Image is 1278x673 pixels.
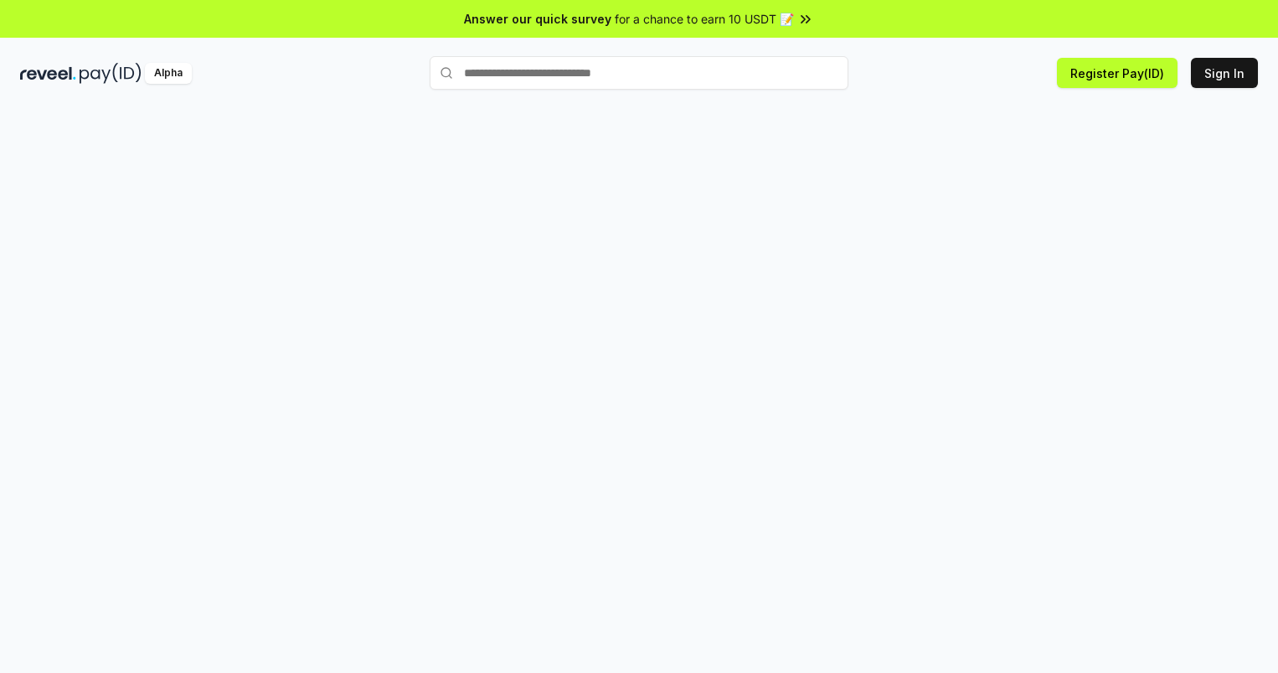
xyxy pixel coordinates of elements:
[80,63,142,84] img: pay_id
[615,10,794,28] span: for a chance to earn 10 USDT 📝
[145,63,192,84] div: Alpha
[464,10,611,28] span: Answer our quick survey
[20,63,76,84] img: reveel_dark
[1057,58,1178,88] button: Register Pay(ID)
[1191,58,1258,88] button: Sign In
